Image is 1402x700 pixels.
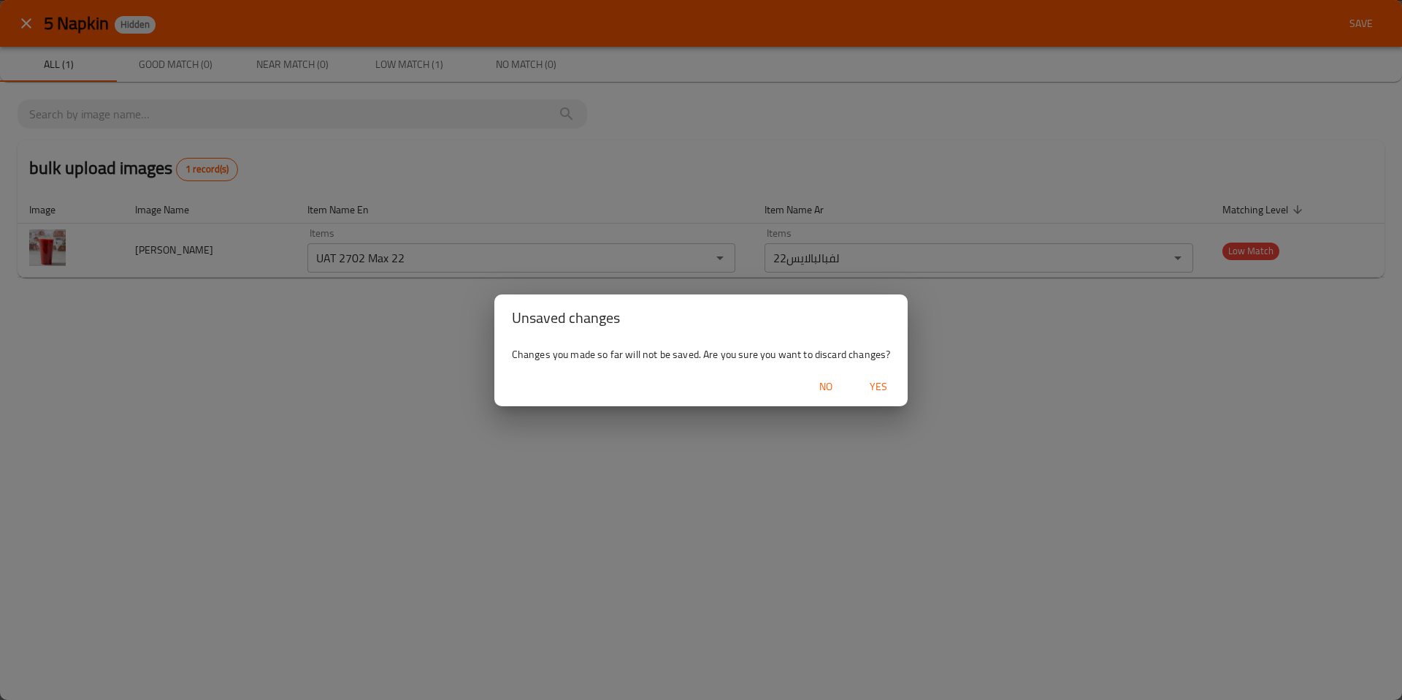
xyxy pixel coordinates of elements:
[494,341,908,368] div: Changes you made so far will not be saved. Are you sure you want to discard changes?
[855,373,902,400] button: Yes
[861,378,896,396] span: Yes
[802,373,849,400] button: No
[808,378,843,396] span: No
[512,306,891,330] h2: Unsaved changes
